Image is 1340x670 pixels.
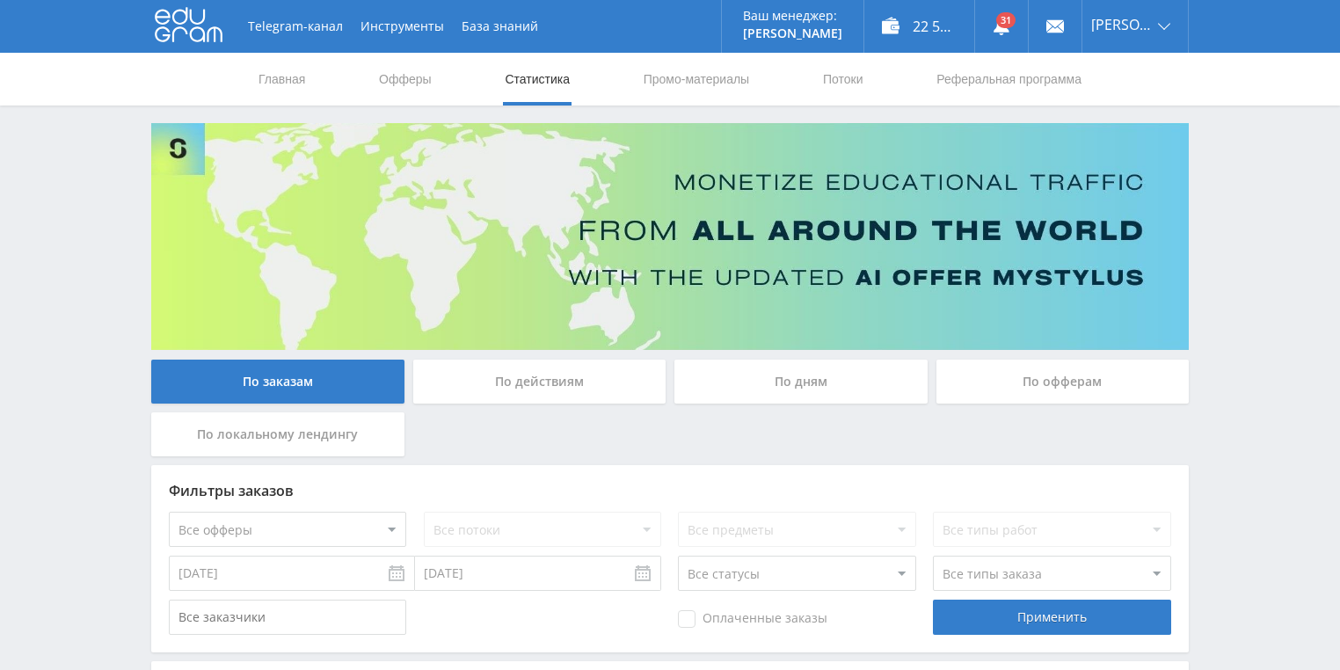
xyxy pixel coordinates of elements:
[678,610,827,628] span: Оплаченные заказы
[503,53,572,106] a: Статистика
[821,53,865,106] a: Потоки
[169,483,1171,499] div: Фильтры заказов
[743,9,842,23] p: Ваш менеджер:
[169,600,406,635] input: Все заказчики
[642,53,751,106] a: Промо-материалы
[933,600,1170,635] div: Применить
[151,360,404,404] div: По заказам
[743,26,842,40] p: [PERSON_NAME]
[674,360,928,404] div: По дням
[151,412,404,456] div: По локальному лендингу
[151,123,1189,350] img: Banner
[936,360,1190,404] div: По офферам
[413,360,666,404] div: По действиям
[257,53,307,106] a: Главная
[1091,18,1153,32] span: [PERSON_NAME]
[377,53,433,106] a: Офферы
[935,53,1083,106] a: Реферальная программа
